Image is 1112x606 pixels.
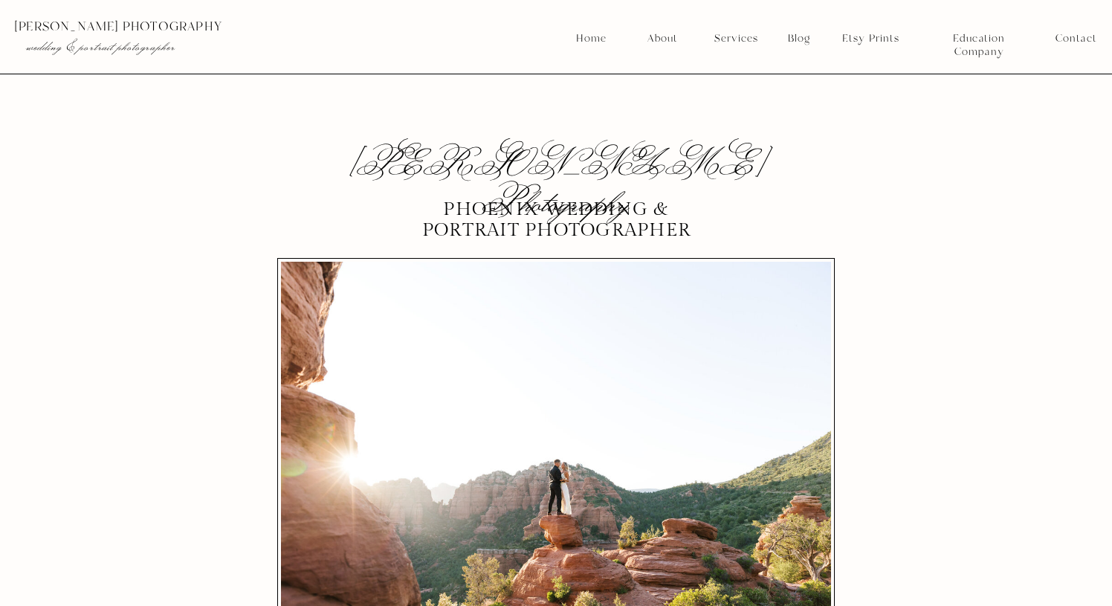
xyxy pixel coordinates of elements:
a: Etsy Prints [836,32,905,45]
p: [PERSON_NAME] photography [14,20,323,33]
a: Home [575,32,607,45]
a: About [643,32,681,45]
p: Phoenix Wedding & portrait photographer [415,199,698,240]
a: Contact [1056,32,1096,45]
a: Services [708,32,763,45]
p: wedding & portrait photographer [26,39,293,54]
h2: [PERSON_NAME] Photography [306,146,807,182]
a: Blog [783,32,815,45]
a: Education Company [928,32,1030,45]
